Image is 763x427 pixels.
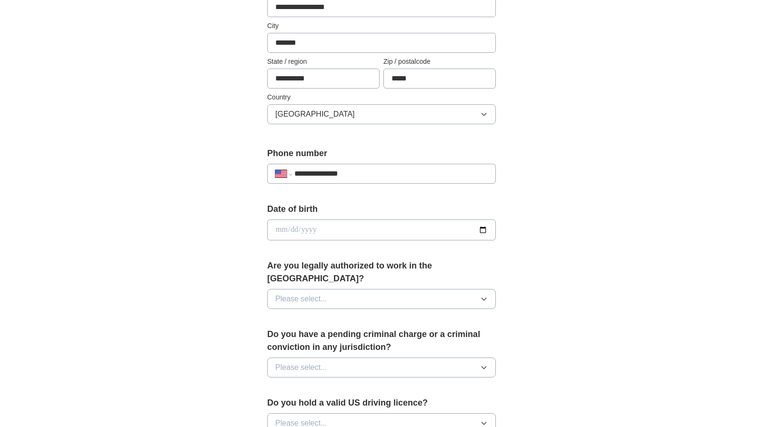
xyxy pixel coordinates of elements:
[275,362,327,373] span: Please select...
[267,92,496,102] label: Country
[267,259,496,285] label: Are you legally authorized to work in the [GEOGRAPHIC_DATA]?
[267,397,496,409] label: Do you hold a valid US driving licence?
[267,21,496,31] label: City
[267,57,380,67] label: State / region
[267,328,496,354] label: Do you have a pending criminal charge or a criminal conviction in any jurisdiction?
[267,147,496,160] label: Phone number
[267,357,496,377] button: Please select...
[275,109,355,120] span: [GEOGRAPHIC_DATA]
[267,289,496,309] button: Please select...
[383,57,496,67] label: Zip / postalcode
[275,293,327,305] span: Please select...
[267,203,496,216] label: Date of birth
[267,104,496,124] button: [GEOGRAPHIC_DATA]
